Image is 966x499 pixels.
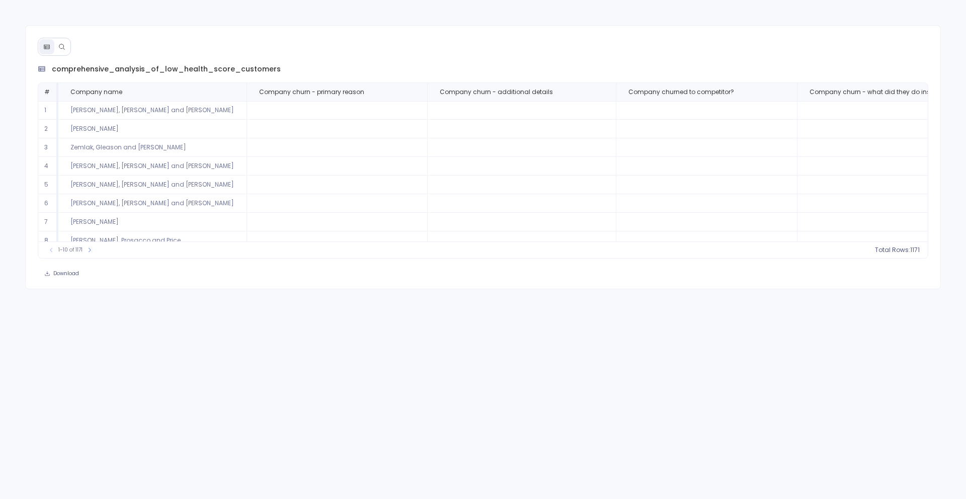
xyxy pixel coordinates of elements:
[38,213,58,231] td: 7
[628,88,734,96] span: Company churned to competitor?
[440,88,553,96] span: Company churn - additional details
[58,120,247,138] td: [PERSON_NAME]
[53,270,79,277] span: Download
[910,246,920,254] span: 1171
[44,88,50,96] span: #
[58,176,247,194] td: [PERSON_NAME], [PERSON_NAME] and [PERSON_NAME]
[875,246,910,254] span: Total Rows:
[38,176,58,194] td: 5
[38,231,58,250] td: 8
[38,194,58,213] td: 6
[52,64,281,74] span: comprehensive_analysis_of_low_health_score_customers
[58,157,247,176] td: [PERSON_NAME], [PERSON_NAME] and [PERSON_NAME]
[58,138,247,157] td: Zemlak, Gleason and [PERSON_NAME]
[38,138,58,157] td: 3
[38,157,58,176] td: 4
[58,101,247,120] td: [PERSON_NAME], [PERSON_NAME] and [PERSON_NAME]
[58,231,247,250] td: [PERSON_NAME], Prosacco and Price
[58,213,247,231] td: [PERSON_NAME]
[58,246,83,254] span: 1-10 of 1171
[259,88,364,96] span: Company churn - primary reason
[810,88,948,96] span: Company churn - what did they do instead?
[38,120,58,138] td: 2
[70,88,122,96] span: Company name
[38,267,86,281] button: Download
[38,101,58,120] td: 1
[58,194,247,213] td: [PERSON_NAME], [PERSON_NAME] and [PERSON_NAME]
